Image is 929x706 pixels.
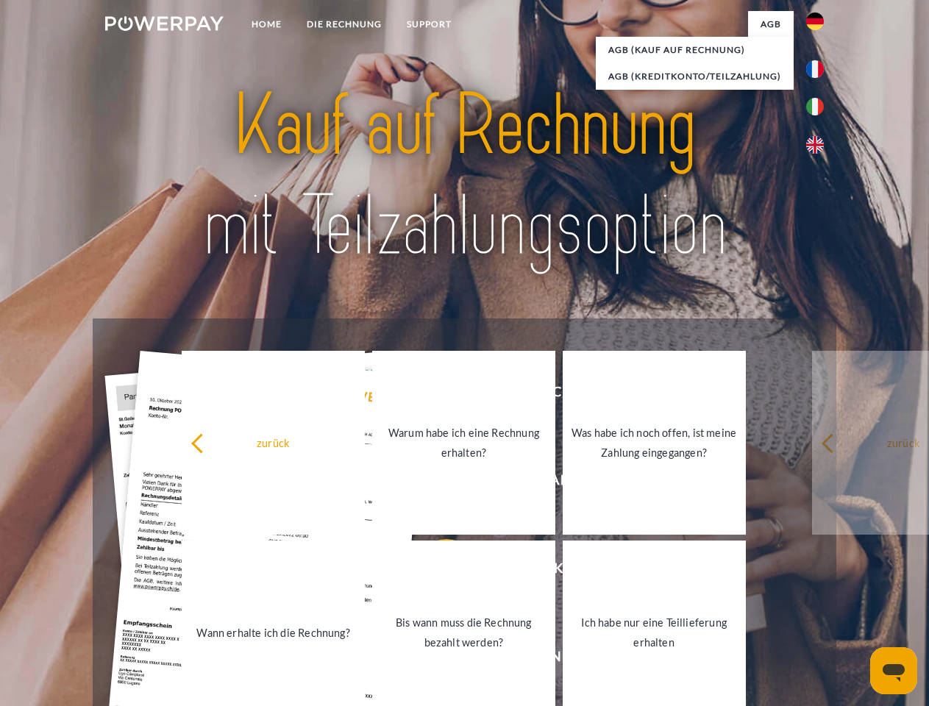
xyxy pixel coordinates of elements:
[572,613,737,652] div: Ich habe nur eine Teillieferung erhalten
[239,11,294,38] a: Home
[191,622,356,642] div: Wann erhalte ich die Rechnung?
[381,613,547,652] div: Bis wann muss die Rechnung bezahlt werden?
[806,98,824,115] img: it
[381,423,547,463] div: Warum habe ich eine Rechnung erhalten?
[294,11,394,38] a: DIE RECHNUNG
[806,60,824,78] img: fr
[748,11,794,38] a: agb
[596,37,794,63] a: AGB (Kauf auf Rechnung)
[572,423,737,463] div: Was habe ich noch offen, ist meine Zahlung eingegangen?
[596,63,794,90] a: AGB (Kreditkonto/Teilzahlung)
[105,16,224,31] img: logo-powerpay-white.svg
[140,71,789,282] img: title-powerpay_de.svg
[563,351,746,535] a: Was habe ich noch offen, ist meine Zahlung eingegangen?
[870,647,917,694] iframe: Schaltfläche zum Öffnen des Messaging-Fensters
[394,11,464,38] a: SUPPORT
[806,13,824,30] img: de
[191,432,356,452] div: zurück
[806,136,824,154] img: en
